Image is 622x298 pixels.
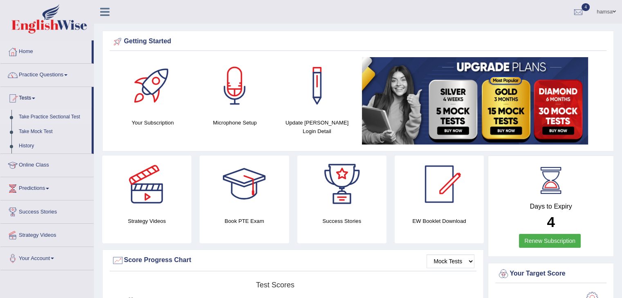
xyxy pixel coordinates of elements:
[547,214,555,230] b: 4
[112,254,474,267] div: Score Progress Chart
[582,3,590,11] span: 4
[102,217,191,225] h4: Strategy Videos
[519,234,581,248] a: Renew Subscription
[112,36,604,48] div: Getting Started
[116,118,190,127] h4: Your Subscription
[0,200,94,221] a: Success Stories
[497,203,604,210] h4: Days to Expiry
[198,118,272,127] h4: Microphone Setup
[395,217,484,225] h4: EW Booklet Download
[256,281,294,289] tspan: Test scores
[15,139,92,153] a: History
[0,40,92,61] a: Home
[0,224,94,244] a: Strategy Videos
[0,87,92,107] a: Tests
[280,118,354,136] h4: Update [PERSON_NAME] Login Detail
[0,154,94,174] a: Online Class
[15,110,92,125] a: Take Practice Sectional Test
[15,125,92,139] a: Take Mock Test
[297,217,386,225] h4: Success Stories
[0,64,94,84] a: Practice Questions
[200,217,289,225] h4: Book PTE Exam
[0,177,94,198] a: Predictions
[0,247,94,267] a: Your Account
[362,57,588,145] img: small5.jpg
[497,268,604,280] div: Your Target Score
